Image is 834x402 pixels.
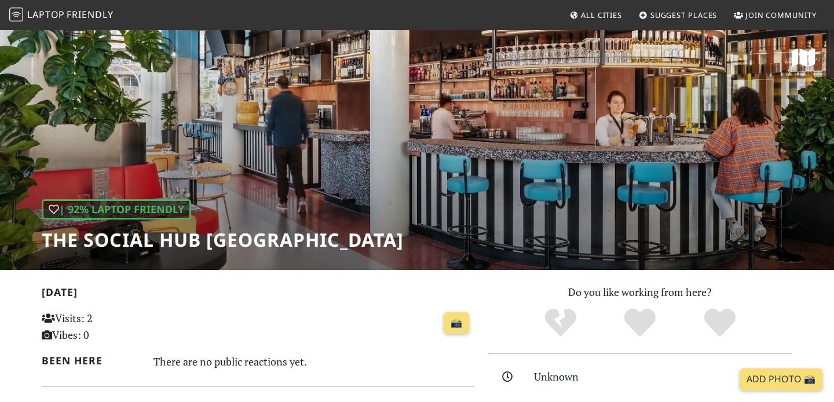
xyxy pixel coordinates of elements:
span: Join Community [745,10,817,20]
p: Visits: 2 Vibes: 0 [42,310,177,343]
h2: [DATE] [42,286,474,303]
h2: Been here [42,355,140,367]
span: All Cities [581,10,622,20]
div: | 92% Laptop Friendly [42,199,191,220]
a: Add Photo 📸 [740,368,822,390]
a: All Cities [565,5,627,25]
div: Unknown [534,368,799,385]
p: Do you like working from here? [488,284,792,301]
h1: The Social Hub [GEOGRAPHIC_DATA] [42,229,404,251]
a: Suggest Places [634,5,722,25]
span: Friendly [67,8,113,21]
div: No [521,307,601,339]
span: Laptop [27,8,65,21]
img: LaptopFriendly [9,8,23,21]
a: LaptopFriendly LaptopFriendly [9,5,114,25]
a: 📸 [444,312,469,334]
div: Yes [600,307,680,339]
span: Suggest Places [650,10,718,20]
div: There are no public reactions yet. [153,352,474,371]
div: Definitely! [680,307,760,339]
a: Join Community [729,5,821,25]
